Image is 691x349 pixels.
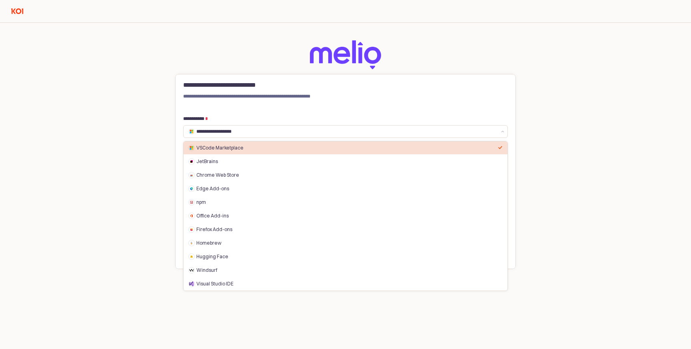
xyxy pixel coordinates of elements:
[196,253,498,260] div: Hugging Face
[196,226,498,233] div: Firefox Add-ons
[196,267,498,273] div: Windsurf
[498,126,507,138] button: Show suggestions
[196,158,498,165] div: JetBrains
[196,199,498,205] div: npm
[196,185,498,192] div: Edge Add-ons
[196,213,498,219] div: Office Add-ins
[196,240,498,246] div: Homebrew
[196,145,498,151] div: VSCode Marketplace
[196,172,498,178] div: Chrome Web Store
[196,281,498,287] div: Visual Studio IDE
